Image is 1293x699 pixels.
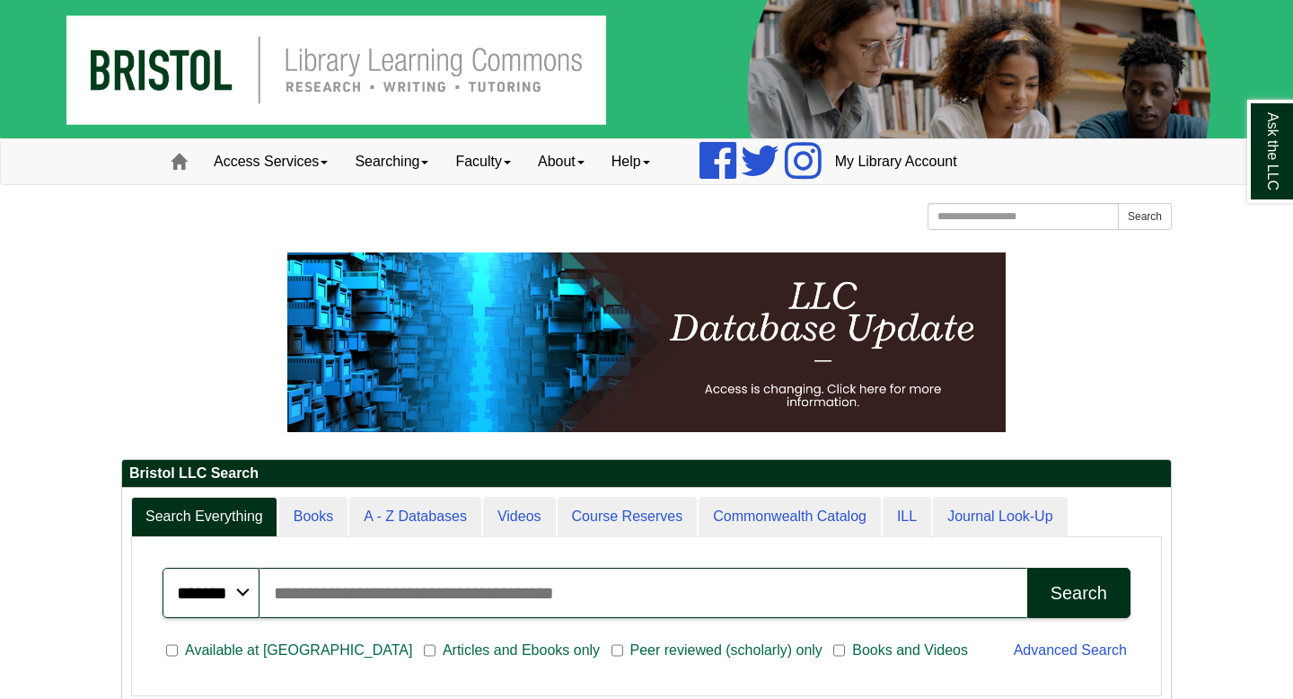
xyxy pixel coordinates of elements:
a: Searching [341,139,442,184]
h2: Bristol LLC Search [122,460,1171,488]
a: About [524,139,598,184]
a: Videos [483,497,556,537]
input: Available at [GEOGRAPHIC_DATA] [166,642,178,659]
a: Books [279,497,347,537]
a: Advanced Search [1014,642,1127,658]
a: Course Reserves [558,497,698,537]
a: Access Services [200,139,341,184]
a: ILL [883,497,931,537]
a: Faculty [442,139,524,184]
button: Search [1027,568,1130,618]
button: Search [1118,203,1172,230]
span: Articles and Ebooks only [435,640,607,661]
input: Books and Videos [833,642,845,659]
div: Search [1051,583,1107,604]
img: HTML tutorial [287,252,1006,432]
a: My Library Account [822,139,971,184]
a: Journal Look-Up [933,497,1067,537]
span: Books and Videos [845,640,975,661]
span: Peer reviewed (scholarly) only [623,640,830,661]
a: A - Z Databases [349,497,481,537]
input: Peer reviewed (scholarly) only [611,642,623,659]
a: Help [598,139,664,184]
span: Available at [GEOGRAPHIC_DATA] [178,640,419,661]
a: Search Everything [131,497,277,537]
a: Commonwealth Catalog [699,497,881,537]
input: Articles and Ebooks only [424,642,435,659]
